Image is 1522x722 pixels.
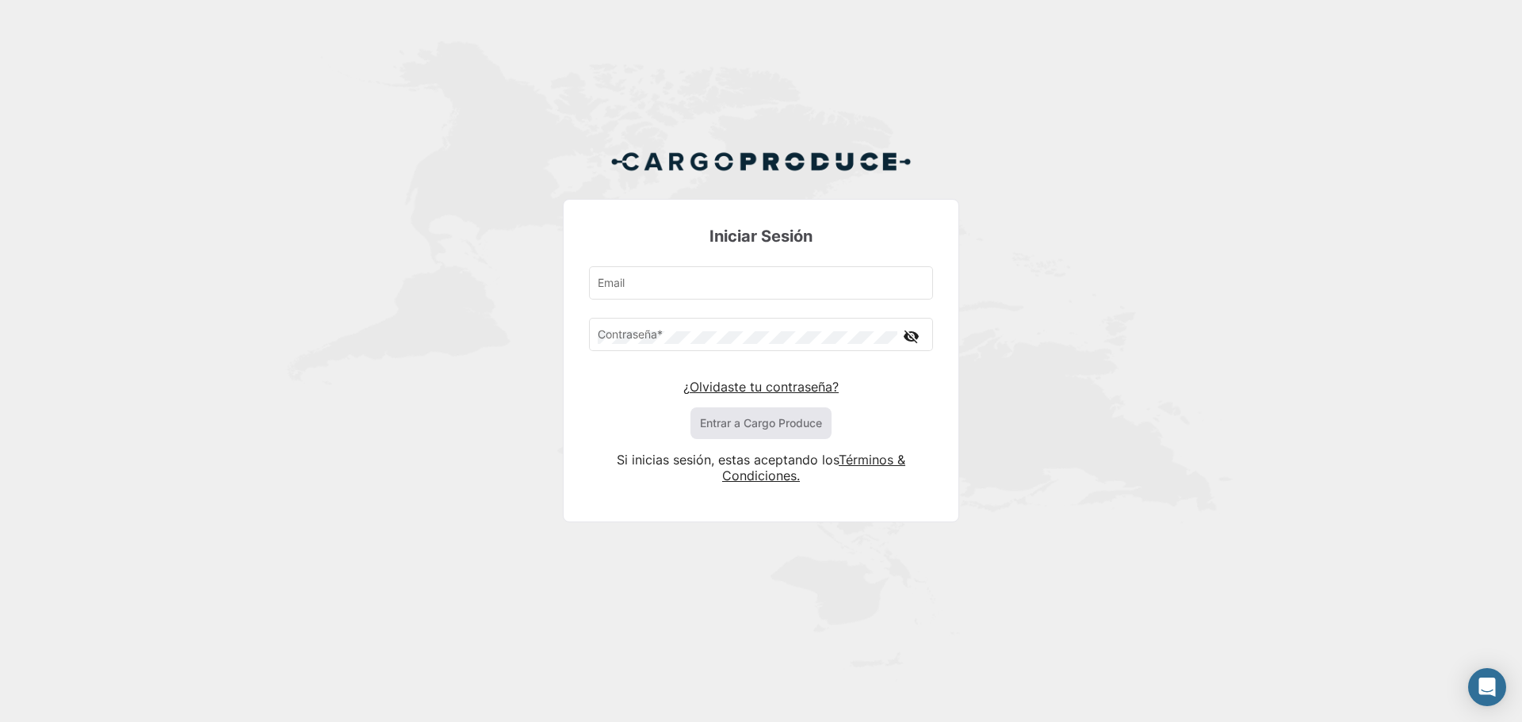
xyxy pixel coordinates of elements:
[683,379,839,395] a: ¿Olvidaste tu contraseña?
[901,327,920,346] mat-icon: visibility_off
[610,143,912,181] img: Cargo Produce Logo
[1468,668,1506,706] div: Abrir Intercom Messenger
[589,225,933,247] h3: Iniciar Sesión
[722,452,905,483] a: Términos & Condiciones.
[617,452,839,468] span: Si inicias sesión, estas aceptando los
